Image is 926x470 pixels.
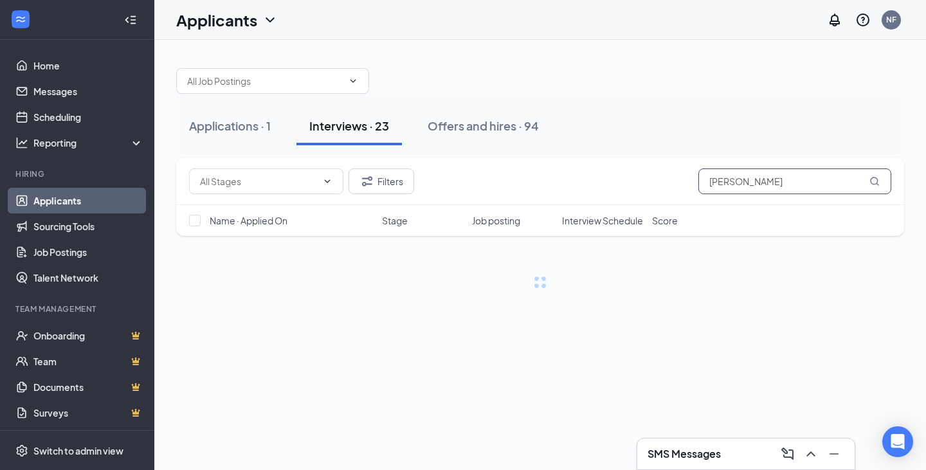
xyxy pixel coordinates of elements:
svg: WorkstreamLogo [14,13,27,26]
svg: ChevronDown [262,12,278,28]
div: Switch to admin view [33,444,123,457]
span: Stage [382,214,408,227]
div: Open Intercom Messenger [882,426,913,457]
a: Scheduling [33,104,143,130]
div: Reporting [33,136,144,149]
div: Hiring [15,168,141,179]
div: Offers and hires · 94 [428,118,539,134]
button: Filter Filters [349,168,414,194]
h3: SMS Messages [648,447,721,461]
span: Name · Applied On [210,214,287,227]
svg: Notifications [827,12,842,28]
a: Applicants [33,188,143,213]
a: OnboardingCrown [33,323,143,348]
svg: Minimize [826,446,842,462]
input: All Job Postings [187,74,343,88]
a: Job Postings [33,239,143,265]
div: Interviews · 23 [309,118,389,134]
svg: Analysis [15,136,28,149]
svg: ComposeMessage [780,446,795,462]
span: Interview Schedule [562,214,643,227]
a: TeamCrown [33,348,143,374]
svg: ChevronDown [322,176,332,186]
h1: Applicants [176,9,257,31]
a: Talent Network [33,265,143,291]
button: ChevronUp [801,444,821,464]
div: Team Management [15,303,141,314]
svg: ChevronDown [348,76,358,86]
svg: QuestionInfo [855,12,871,28]
button: Minimize [824,444,844,464]
input: All Stages [200,174,317,188]
svg: Settings [15,444,28,457]
a: Messages [33,78,143,104]
a: Sourcing Tools [33,213,143,239]
span: Score [652,214,678,227]
a: DocumentsCrown [33,374,143,400]
input: Search in interviews [698,168,891,194]
svg: Filter [359,174,375,189]
div: NF [886,14,896,25]
svg: ChevronUp [803,446,819,462]
svg: MagnifyingGlass [869,176,880,186]
span: Job posting [472,214,520,227]
a: SurveysCrown [33,400,143,426]
a: Home [33,53,143,78]
div: Applications · 1 [189,118,271,134]
svg: Collapse [124,14,137,26]
button: ComposeMessage [777,444,798,464]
